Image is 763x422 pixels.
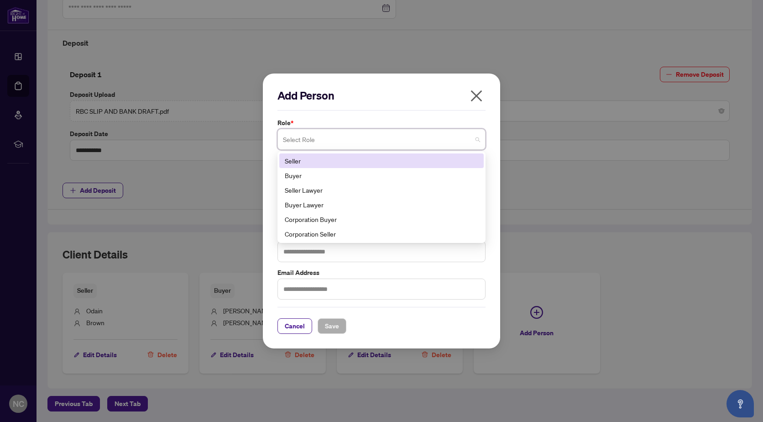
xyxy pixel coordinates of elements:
[285,319,305,333] span: Cancel
[279,197,484,212] div: Buyer Lawyer
[277,268,486,278] label: Email Address
[318,318,346,334] button: Save
[277,88,486,103] h2: Add Person
[279,227,484,241] div: Corporation Seller
[285,214,478,224] div: Corporation Buyer
[279,183,484,197] div: Seller Lawyer
[277,118,486,128] label: Role
[285,229,478,239] div: Corporation Seller
[277,318,312,334] button: Cancel
[279,153,484,168] div: Seller
[285,185,478,195] div: Seller Lawyer
[726,390,754,417] button: Open asap
[285,200,478,210] div: Buyer Lawyer
[285,156,478,166] div: Seller
[279,168,484,183] div: Buyer
[285,170,478,180] div: Buyer
[469,89,484,103] span: close
[279,212,484,227] div: Corporation Buyer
